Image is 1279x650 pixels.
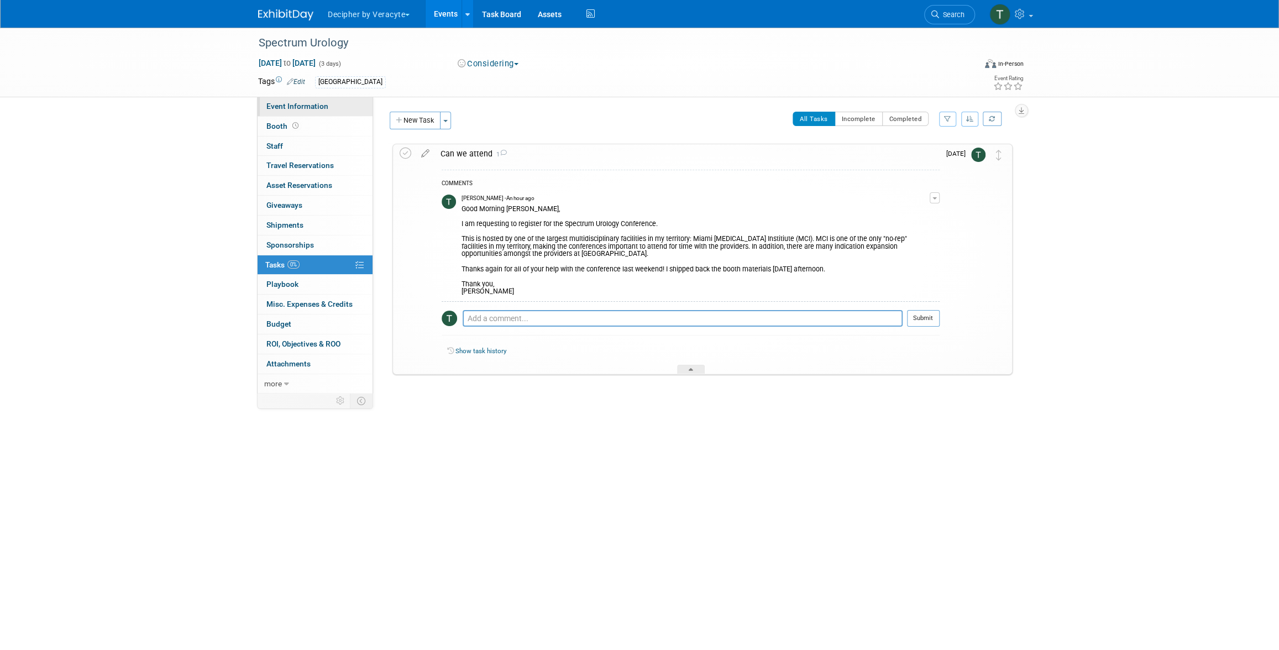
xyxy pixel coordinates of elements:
span: Sponsorships [266,240,314,249]
span: 1 [492,151,507,158]
span: Booth not reserved yet [290,122,301,130]
a: Staff [258,137,373,156]
span: Search [939,11,965,19]
i: Move task [996,150,1002,160]
a: Playbook [258,275,373,294]
div: Can we attend [435,144,940,163]
span: 0% [287,260,300,269]
a: Budget [258,314,373,334]
button: Submit [907,310,940,327]
span: Budget [266,319,291,328]
span: Asset Reservations [266,181,332,190]
button: All Tasks [793,112,835,126]
button: Incomplete [835,112,883,126]
a: Giveaways [258,196,373,215]
span: Event Information [266,102,328,111]
span: Playbook [266,280,298,289]
div: Event Format [910,57,1024,74]
div: [GEOGRAPHIC_DATA] [315,76,386,88]
img: Format-Inperson.png [985,59,996,68]
a: Search [924,5,975,24]
a: Misc. Expenses & Credits [258,295,373,314]
td: Tags [258,76,305,88]
span: Staff [266,141,283,150]
span: more [264,379,282,388]
button: Considering [454,58,523,70]
div: Event Rating [993,76,1023,81]
span: ROI, Objectives & ROO [266,339,340,348]
img: Tony Alvarado [989,4,1010,25]
div: Good Morning [PERSON_NAME], I am requesting to register for the Spectrum Urology Conference. This... [462,203,930,296]
a: Edit [287,78,305,86]
a: Show task history [455,347,506,355]
a: edit [416,149,435,159]
span: (3 days) [318,60,341,67]
a: Asset Reservations [258,176,373,195]
td: Personalize Event Tab Strip [331,394,350,408]
span: to [282,59,292,67]
div: In-Person [998,60,1024,68]
a: Attachments [258,354,373,374]
td: Toggle Event Tabs [350,394,373,408]
span: Attachments [266,359,311,368]
button: New Task [390,112,441,129]
span: [PERSON_NAME] - An hour ago [462,195,534,202]
span: Booth [266,122,301,130]
span: Shipments [266,221,303,229]
img: ExhibitDay [258,9,313,20]
a: Refresh [983,112,1002,126]
span: [DATE] [DATE] [258,58,316,68]
a: ROI, Objectives & ROO [258,334,373,354]
img: Tony Alvarado [442,195,456,209]
span: Travel Reservations [266,161,334,170]
div: COMMENTS [442,179,940,190]
div: Spectrum Urology [255,33,958,53]
img: Tony Alvarado [971,148,986,162]
span: Tasks [265,260,300,269]
span: Giveaways [266,201,302,209]
span: [DATE] [946,150,971,158]
a: Shipments [258,216,373,235]
img: Tony Alvarado [442,311,457,326]
a: Event Information [258,97,373,116]
a: Travel Reservations [258,156,373,175]
span: Misc. Expenses & Credits [266,300,353,308]
button: Completed [882,112,929,126]
a: Tasks0% [258,255,373,275]
a: Sponsorships [258,235,373,255]
a: Booth [258,117,373,136]
a: more [258,374,373,394]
